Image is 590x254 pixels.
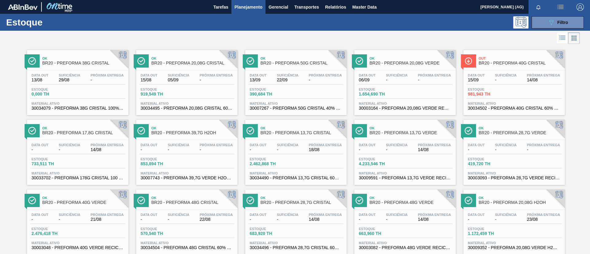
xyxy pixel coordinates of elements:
span: 30003164 - PREFORMA 20,08G VERDE RECICLADA [359,106,451,111]
img: Ícone [465,57,472,65]
img: Ícone [356,57,363,65]
span: 853,894 TH [141,162,184,166]
span: Próxima Entrega [91,213,124,217]
span: - [200,147,233,152]
span: Suficiência [386,213,407,217]
span: Material ativo [359,102,451,105]
span: - [168,147,189,152]
span: BR20 - PREFORMA 17,8G CRISTAL [42,131,125,135]
span: - [250,217,267,222]
img: Ícone [246,197,254,204]
span: BR20 - PREFORMA 39,7G H2OH [151,131,234,135]
span: Data out [141,73,158,77]
span: 1.172,459 TH [468,231,511,236]
a: ÍconeOkBR20 - PREFORMA 39,7G H2OHData out-Suficiência-Próxima Entrega-Estoque853,894 THMaterial a... [132,115,241,185]
span: Data out [359,213,376,217]
span: Próxima Entrega [200,143,233,147]
span: Ok [479,126,562,130]
span: 14/08 [309,217,342,222]
div: Visão em Lista [557,32,568,44]
span: 683,920 TH [250,231,293,236]
img: Ícone [356,127,363,135]
span: Data out [359,73,376,77]
span: Estoque [141,157,184,161]
span: Ok [42,57,125,60]
span: Estoque [359,157,402,161]
img: Logout [576,3,584,11]
span: BR20 - PREFORMA 48G VERDE [370,200,453,205]
span: Suficiência [495,143,517,147]
span: Ok [370,196,453,200]
span: - [59,217,80,222]
span: Material ativo [250,102,342,105]
span: Material ativo [250,241,342,245]
span: Data out [141,143,158,147]
span: BR20 - PREFORMA 13,7G CRISTAL [261,131,344,135]
img: Ícone [137,57,145,65]
span: Suficiência [168,73,189,77]
span: Data out [468,143,485,147]
div: Pogramando: nenhum usuário selecionado [513,16,529,29]
span: BR20 - PREFORMA 48G CRISTAL [151,200,234,205]
span: - [495,217,517,222]
span: - [309,78,342,82]
span: Estoque [141,227,184,231]
span: 30007743 - PREFORMA 39,7G VERDE H2OH RECICLADA [141,176,233,180]
span: 663,960 TH [359,231,402,236]
img: Ícone [465,127,472,135]
span: Data out [250,213,267,217]
span: Estoque [468,157,511,161]
button: Notificações [529,3,548,11]
span: Material ativo [32,171,124,175]
span: 419,720 TH [468,162,511,166]
span: Suficiência [59,73,80,77]
span: Próxima Entrega [91,73,124,77]
span: Material ativo [468,102,560,105]
span: 05/09 [168,78,189,82]
span: Data out [468,213,485,217]
span: 30009591 - PREFORMA 13,7G VERDE RECICLADA [359,176,451,180]
span: BR20 - PREFORMA 40G CRISTAL [479,61,562,65]
span: 30034504 - PREFORMA 48G CRISTAL 60% REC [141,245,233,250]
span: 14/08 [418,217,451,222]
span: Material ativo [359,241,451,245]
a: ÍconeOkBR20 - PREFORMA 28,7G VERDEData out-Suficiência-Próxima Entrega-Estoque419,720 THMaterial ... [459,115,568,185]
span: Ok [151,196,234,200]
span: Ok [261,196,344,200]
span: Data out [250,143,267,147]
span: Próxima Entrega [309,213,342,217]
span: - [250,147,267,152]
span: - [418,78,451,82]
span: Suficiência [59,143,80,147]
span: Suficiência [495,73,517,77]
span: 30003082 - PREFORMA 48G VERDE RECICLADA [359,245,451,250]
a: ÍconeOkBR20 - PREFORMA 20,08G CRISTALData out15/08Suficiência05/09Próxima Entrega-Estoque919,549 ... [132,45,241,115]
span: - [91,78,124,82]
span: - [359,147,376,152]
span: Próxima Entrega [200,213,233,217]
span: - [386,217,407,222]
img: Ícone [28,197,36,204]
span: Estoque [468,227,511,231]
span: Data out [32,213,49,217]
span: Suficiência [277,143,298,147]
span: - [141,147,158,152]
span: Material ativo [32,241,124,245]
span: Próxima Entrega [309,73,342,77]
span: - [386,147,407,152]
span: BR20 - PREFORMA 13,7G VERDE [370,131,453,135]
span: Suficiência [495,213,517,217]
span: Próxima Entrega [309,143,342,147]
span: - [277,217,298,222]
span: Data out [468,73,485,77]
span: - [32,147,49,152]
span: Material ativo [141,241,233,245]
span: - [495,78,517,82]
span: Estoque [141,88,184,91]
span: - [168,217,189,222]
span: 30003048 - PREFORMA 40G VERDE RECICLADA [32,245,124,250]
span: Out [479,57,562,60]
span: Data out [359,143,376,147]
span: 22/09 [277,78,298,82]
span: BR20 - PREFORMA 50G CRISTAL [261,61,344,65]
